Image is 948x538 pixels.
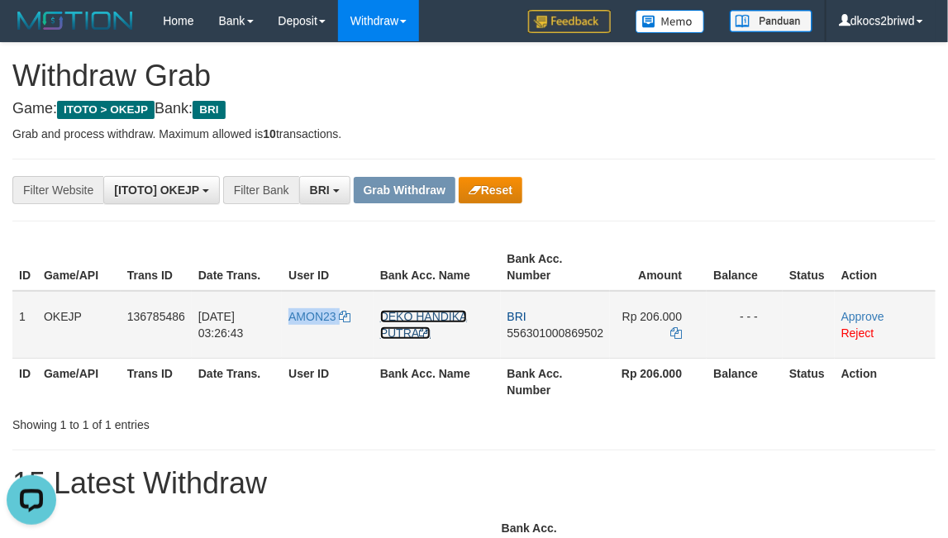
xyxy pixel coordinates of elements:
th: Bank Acc. Number [501,358,611,405]
th: Game/API [37,244,121,291]
th: Status [783,358,835,405]
span: 136785486 [127,310,185,323]
span: Rp 206.000 [622,310,682,323]
th: Action [835,358,936,405]
th: Action [835,244,936,291]
span: [ITOTO] OKEJP [114,183,199,197]
strong: 10 [263,127,276,140]
td: 1 [12,291,37,359]
button: Reset [459,177,522,203]
th: Bank Acc. Name [374,358,501,405]
a: Reject [841,326,874,340]
th: Trans ID [121,244,192,291]
h1: 15 Latest Withdraw [12,467,936,500]
button: Open LiveChat chat widget [7,7,56,56]
th: Balance [707,244,783,291]
p: Grab and process withdraw. Maximum allowed is transactions. [12,126,936,142]
a: AMON23 [288,310,350,323]
th: ID [12,244,37,291]
th: Amount [610,244,707,291]
th: Status [783,244,835,291]
h1: Withdraw Grab [12,60,936,93]
span: Copy 556301000869502 to clipboard [507,326,604,340]
th: Bank Acc. Name [374,244,501,291]
span: AMON23 [288,310,336,323]
a: Approve [841,310,884,323]
th: User ID [282,244,374,291]
h4: Game: Bank: [12,101,936,117]
th: Trans ID [121,358,192,405]
th: Game/API [37,358,121,405]
img: Button%20Memo.svg [636,10,705,33]
a: DEKO HANDIKA PUTRA [380,310,467,340]
span: BRI [310,183,330,197]
button: BRI [299,176,350,204]
span: [DATE] 03:26:43 [198,310,244,340]
button: Grab Withdraw [354,177,455,203]
th: Date Trans. [192,244,282,291]
a: Copy 206000 to clipboard [670,326,682,340]
img: panduan.png [730,10,812,32]
th: User ID [282,358,374,405]
div: Filter Bank [223,176,299,204]
button: [ITOTO] OKEJP [103,176,220,204]
th: Rp 206.000 [610,358,707,405]
span: BRI [193,101,225,119]
th: Balance [707,358,783,405]
img: MOTION_logo.png [12,8,138,33]
img: Feedback.jpg [528,10,611,33]
td: - - - [707,291,783,359]
div: Showing 1 to 1 of 1 entries [12,410,383,433]
span: ITOTO > OKEJP [57,101,155,119]
div: Filter Website [12,176,103,204]
th: ID [12,358,37,405]
th: Bank Acc. Number [501,244,611,291]
td: OKEJP [37,291,121,359]
span: BRI [507,310,526,323]
th: Date Trans. [192,358,282,405]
